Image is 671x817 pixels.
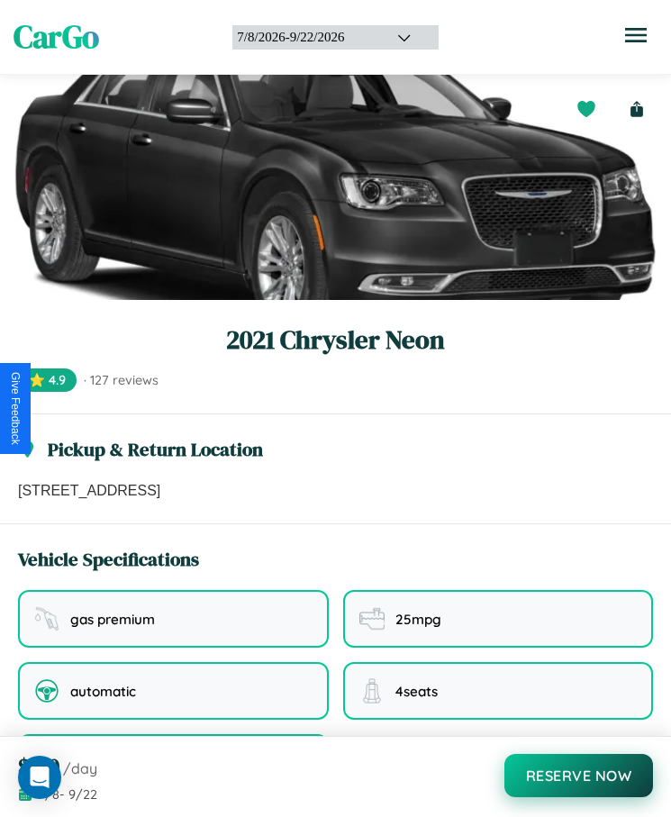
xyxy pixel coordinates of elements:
div: 7 / 8 / 2026 - 9 / 22 / 2026 [237,30,375,45]
div: Open Intercom Messenger [18,756,61,799]
span: gas premium [70,611,155,628]
img: fuel efficiency [359,606,385,631]
button: Reserve Now [504,754,654,797]
span: 4 seats [395,683,438,700]
h1: 2021 Chrysler Neon [18,322,653,358]
span: /day [63,759,97,777]
span: automatic [70,683,136,700]
h3: Vehicle Specifications [18,546,199,572]
span: $ 130 [18,751,59,781]
span: CarGo [14,15,99,59]
img: fuel type [34,606,59,631]
span: · 127 reviews [84,372,159,388]
h3: Pickup & Return Location [48,436,263,462]
div: Give Feedback [9,372,22,445]
img: seating [359,678,385,704]
span: 7 / 8 - 9 / 22 [38,786,97,803]
p: [STREET_ADDRESS] [18,480,653,502]
span: 25 mpg [395,611,441,628]
span: ⭐ 4.9 [18,368,77,392]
